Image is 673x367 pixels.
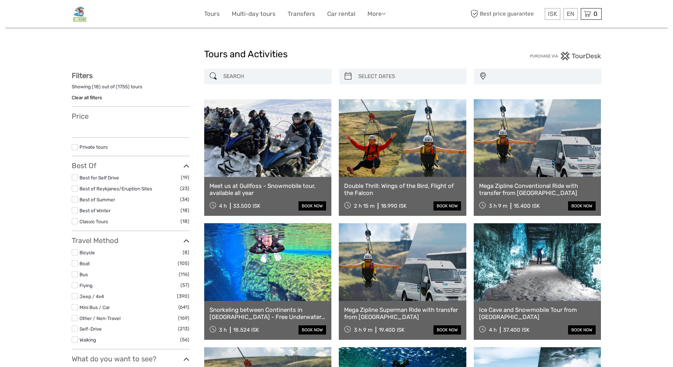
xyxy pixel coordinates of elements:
h3: Best Of [72,161,189,170]
span: (34) [180,195,189,203]
a: Flying [79,283,93,288]
div: 18.524 ISK [233,327,259,333]
a: Meet us at Gullfoss - Snowmobile tour, available all year [209,182,326,197]
img: PurchaseViaTourDesk.png [530,52,601,60]
a: Transfers [288,9,315,19]
span: (169) [178,314,189,322]
span: (56) [180,336,189,344]
a: Ice Cave and Snowmobile Tour from [GEOGRAPHIC_DATA] [479,306,596,321]
a: Double Thrill: Wings of the Bird, Flight of the Falcon [344,182,461,197]
a: Tours [204,9,220,19]
a: Snorkeling between Continents in [GEOGRAPHIC_DATA] - Free Underwater Photos [209,306,326,321]
div: Showing ( ) out of ( ) tours [72,83,189,94]
a: Jeep / 4x4 [79,294,104,299]
span: (213) [178,325,189,333]
strong: Filters [72,71,93,80]
label: 18 [94,83,99,90]
div: 33.500 ISK [233,203,260,209]
span: (390) [177,292,189,300]
span: 2 h 15 m [354,203,374,209]
span: (23) [180,184,189,193]
a: Walking [79,337,96,343]
a: book now [433,325,461,335]
span: Best price guarantee [469,8,543,20]
span: (116) [179,270,189,278]
span: (18) [181,217,189,225]
a: Other / Non-Travel [79,315,120,321]
span: (641) [178,303,189,311]
a: Self-Drive [79,326,102,332]
span: 0 [592,10,598,17]
a: book now [568,201,596,211]
a: Mega Zipline Conventional Ride with transfer from [GEOGRAPHIC_DATA] [479,182,596,197]
span: (105) [178,259,189,267]
h3: Price [72,112,189,120]
span: ISK [548,10,557,17]
h1: Tours and Activities [204,49,469,60]
a: Car rental [327,9,355,19]
a: Best of Winter [79,208,111,213]
a: Bus [79,272,88,277]
h3: Travel Method [72,236,189,245]
a: Mega Zipline Superman Ride with transfer from [GEOGRAPHIC_DATA] [344,306,461,321]
a: Boat [79,261,90,266]
a: Best for Self Drive [79,175,119,180]
span: 3 h [219,327,227,333]
a: Best of Summer [79,197,115,202]
a: book now [433,201,461,211]
span: 3 h 9 m [354,327,372,333]
a: More [367,9,386,19]
img: General Info: [72,5,87,23]
a: Best of Reykjanes/Eruption Sites [79,186,152,191]
a: Bicycle [79,250,95,255]
div: EN [563,8,578,20]
a: book now [299,325,326,335]
span: (18) [181,206,189,214]
h3: What do you want to see? [72,355,189,363]
span: (57) [181,281,189,289]
span: 4 h [219,203,227,209]
label: 1755 [118,83,128,90]
a: book now [568,325,596,335]
div: 18.990 ISK [381,203,407,209]
div: 37.400 ISK [503,327,530,333]
input: SEARCH [220,70,328,83]
div: 15.400 ISK [514,203,540,209]
span: 3 h 9 m [489,203,507,209]
span: (8) [183,248,189,256]
a: Clear all filters [72,95,102,100]
span: 4 h [489,327,497,333]
a: Classic Tours [79,219,108,224]
div: 19.400 ISK [379,327,405,333]
a: Private tours [79,144,108,150]
a: book now [299,201,326,211]
input: SELECT DATES [355,70,463,83]
a: Mini Bus / Car [79,304,110,310]
a: Multi-day tours [232,9,276,19]
span: (19) [181,173,189,182]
